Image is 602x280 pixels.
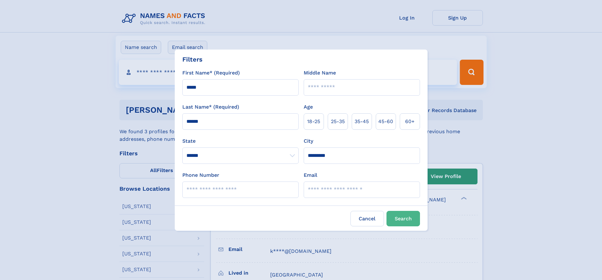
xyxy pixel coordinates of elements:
button: Search [386,211,420,226]
label: Age [304,103,313,111]
label: Phone Number [182,171,219,179]
div: Filters [182,55,203,64]
label: State [182,137,299,145]
span: 60+ [405,118,415,125]
label: Cancel [350,211,384,226]
label: Email [304,171,317,179]
label: Last Name* (Required) [182,103,239,111]
span: 25‑35 [331,118,345,125]
label: First Name* (Required) [182,69,240,77]
span: 45‑60 [378,118,393,125]
label: Middle Name [304,69,336,77]
label: City [304,137,313,145]
span: 35‑45 [355,118,369,125]
span: 18‑25 [307,118,320,125]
